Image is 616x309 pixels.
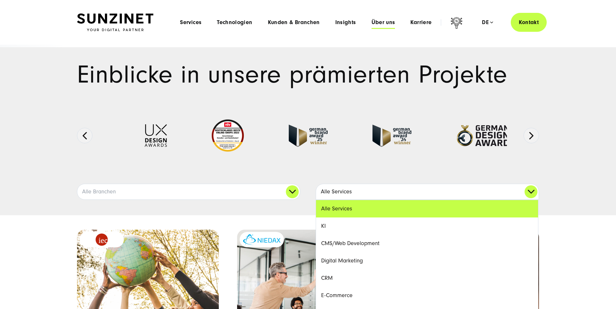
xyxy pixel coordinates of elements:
img: logo_IEC [96,234,108,246]
button: Next [524,128,539,143]
a: Über uns [372,19,395,26]
a: Karriere [410,19,432,26]
a: Alle Services [316,184,539,199]
a: Digital Marketing [316,252,538,269]
img: German-Brand-Award - fullservice digital agentur SUNZINET [372,125,411,147]
a: Services [180,19,201,26]
a: CRM [316,269,538,287]
a: Kontakt [511,13,547,32]
a: Alle Services [316,200,538,217]
a: Alle Branchen [77,184,300,199]
a: Technologien [217,19,252,26]
a: Insights [335,19,356,26]
img: German Brand Award winner 2025 - Full Service Digital Agentur SUNZINET [289,125,328,147]
a: E-Commerce [316,287,538,304]
img: SUNZINET Full Service Digital Agentur [77,13,153,31]
a: CMS/Web Development [316,235,538,252]
img: Deutschlands beste Online Shops 2023 - boesner - Kunde - SUNZINET [212,119,244,152]
h1: Einblicke in unsere prämierten Projekte [77,63,539,87]
div: de [482,19,493,26]
img: German-Design-Award - fullservice digital agentur SUNZINET [456,125,509,147]
button: Previous [77,128,92,143]
a: KI [316,217,538,235]
a: Kunden & Branchen [268,19,320,26]
img: niedax-logo [243,234,281,245]
img: UX-Design-Awards - fullservice digital agentur SUNZINET [145,124,167,147]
